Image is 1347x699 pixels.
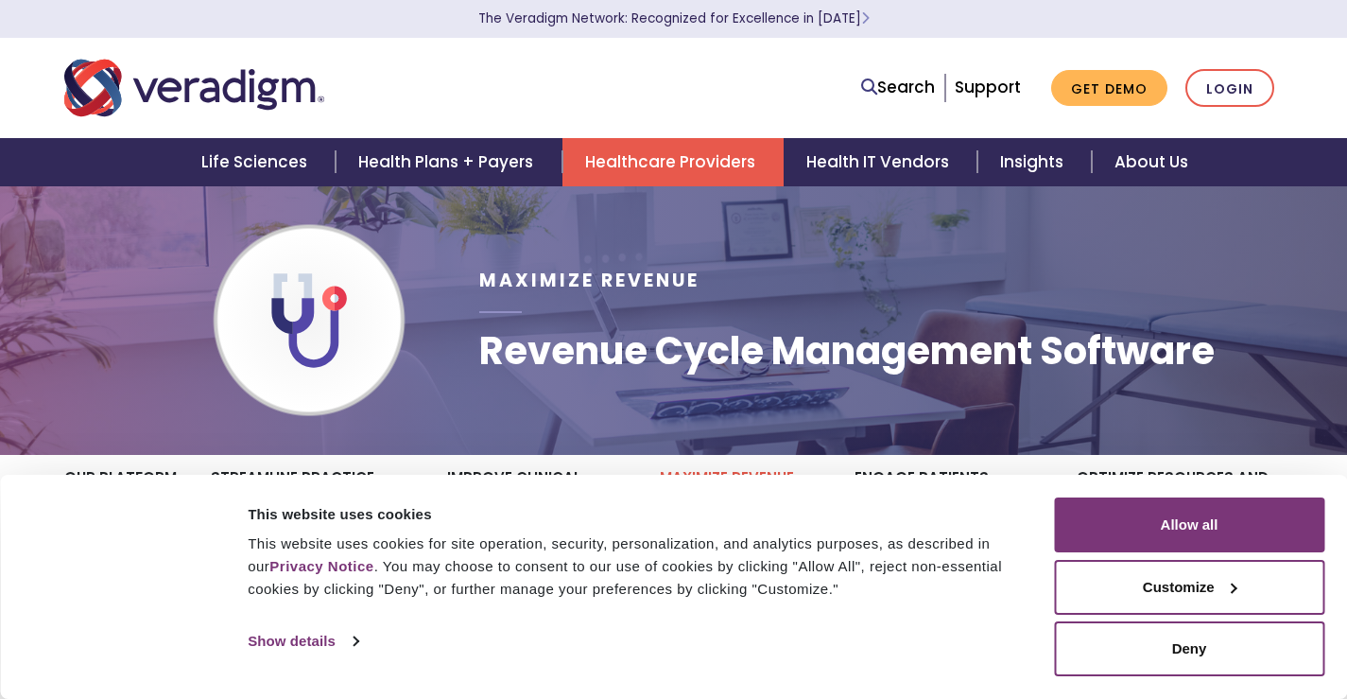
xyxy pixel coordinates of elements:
a: Show details [248,627,357,655]
span: Learn More [861,9,870,27]
a: Healthcare Providers [562,138,784,186]
span: Maximize Revenue [479,268,699,293]
a: Get Demo [1051,70,1167,107]
a: Login [1185,69,1274,108]
a: Health IT Vendors [784,138,977,186]
a: Insights [977,138,1092,186]
h1: Revenue Cycle Management Software [479,328,1215,374]
a: Support [955,76,1021,98]
button: Allow all [1054,498,1324,552]
a: The Veradigm Network: Recognized for Excellence in [DATE]Learn More [478,9,870,27]
div: This website uses cookies for site operation, security, personalization, and analytics purposes, ... [248,533,1032,601]
a: Privacy Notice [269,558,373,574]
a: About Us [1092,138,1211,186]
img: Veradigm logo [64,57,324,119]
div: This website uses cookies [248,503,1032,526]
button: Deny [1054,621,1324,676]
a: Health Plans + Payers [336,138,561,186]
a: Search [861,75,935,100]
a: Life Sciences [179,138,336,186]
button: Customize [1054,560,1324,615]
